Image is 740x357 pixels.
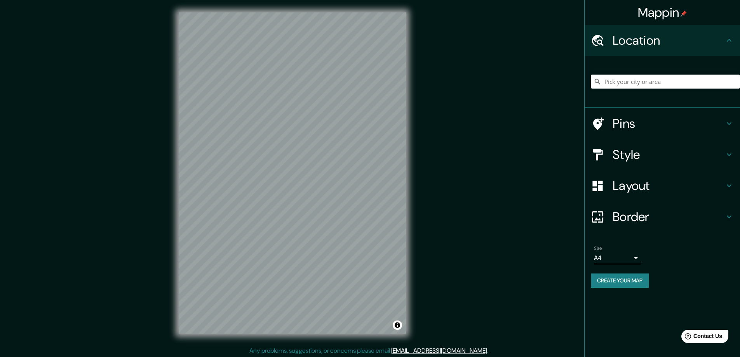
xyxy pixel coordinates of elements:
[585,108,740,139] div: Pins
[179,12,406,334] canvas: Map
[671,327,731,348] iframe: Help widget launcher
[585,170,740,201] div: Layout
[585,201,740,232] div: Border
[613,116,724,131] h4: Pins
[249,346,488,355] p: Any problems, suggestions, or concerns please email .
[613,209,724,225] h4: Border
[489,346,491,355] div: .
[594,252,641,264] div: A4
[594,245,602,252] label: Size
[585,25,740,56] div: Location
[613,33,724,48] h4: Location
[613,147,724,162] h4: Style
[613,178,724,193] h4: Layout
[681,10,687,17] img: pin-icon.png
[393,320,402,330] button: Toggle attribution
[591,75,740,89] input: Pick your city or area
[585,139,740,170] div: Style
[638,5,687,20] h4: Mappin
[488,346,489,355] div: .
[391,347,487,355] a: [EMAIL_ADDRESS][DOMAIN_NAME]
[591,273,649,288] button: Create your map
